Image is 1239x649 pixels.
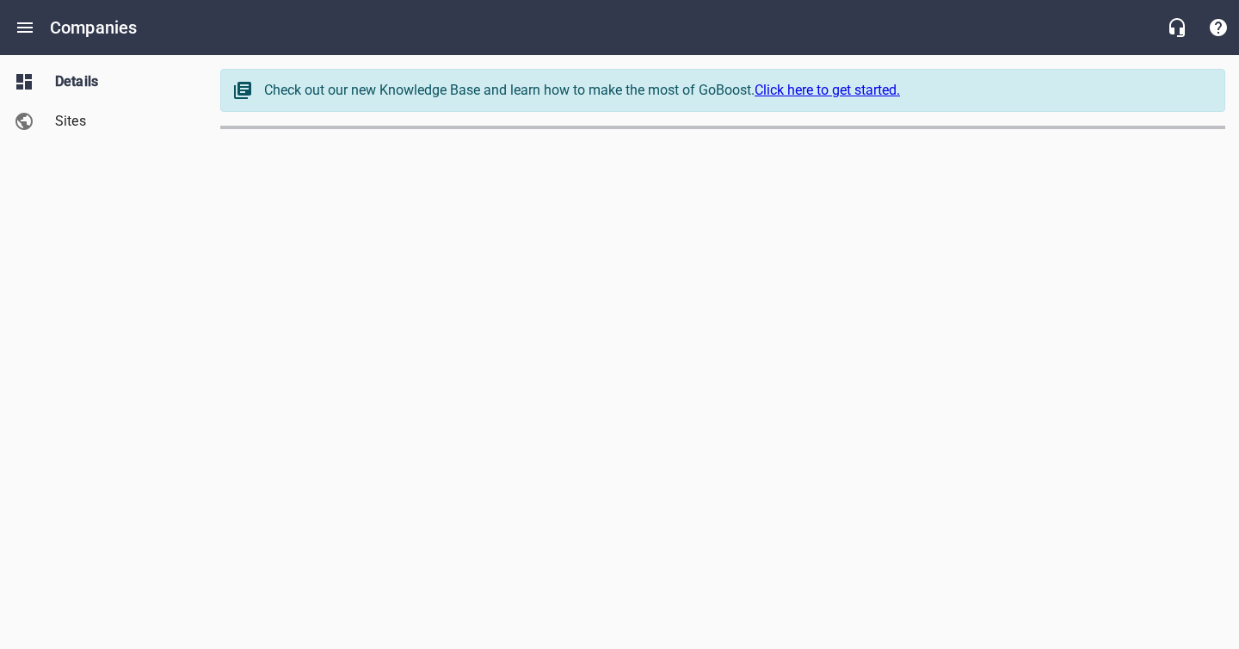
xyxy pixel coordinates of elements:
[755,82,900,98] a: Click here to get started.
[55,111,186,132] span: Sites
[55,71,186,92] span: Details
[1198,7,1239,48] button: Support Portal
[1156,7,1198,48] button: Live Chat
[4,7,46,48] button: Open drawer
[264,80,1207,101] div: Check out our new Knowledge Base and learn how to make the most of GoBoost.
[50,14,137,41] h6: Companies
